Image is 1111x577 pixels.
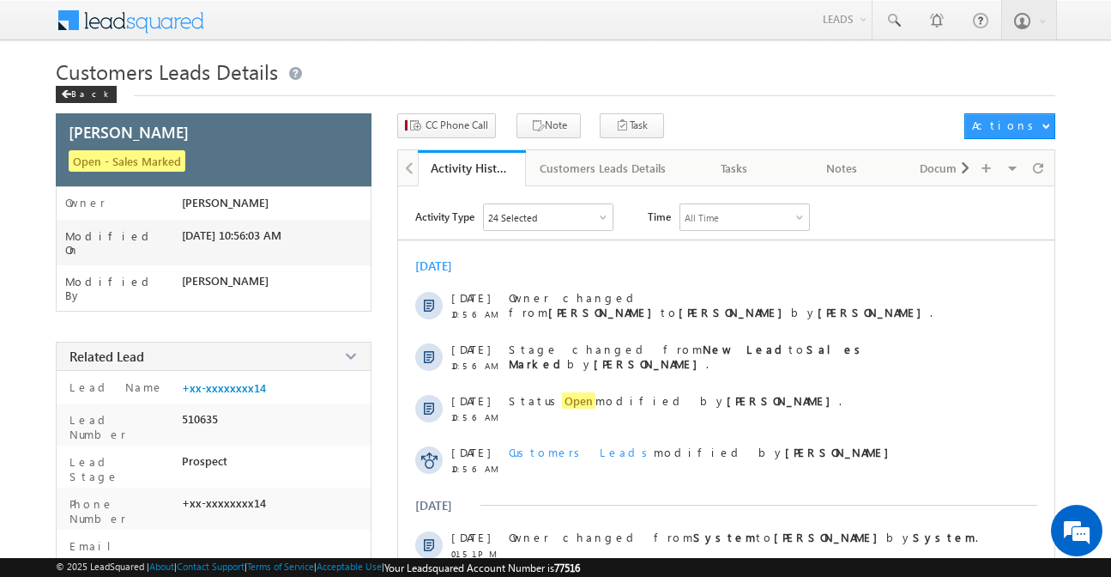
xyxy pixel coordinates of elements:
div: Actions [972,118,1040,133]
span: 77516 [554,562,580,574]
a: Contact Support [177,561,245,572]
a: Documents [897,150,1005,186]
span: [DATE] [451,290,490,305]
a: Customers Leads Details [526,150,681,186]
span: [DATE] 10:56:03 AM [182,228,281,242]
span: 10:56 AM [451,361,503,371]
strong: [PERSON_NAME] [679,305,791,319]
span: 10:56 AM [451,309,503,319]
span: [DATE] [451,445,490,459]
span: [DATE] [451,342,490,356]
a: Notes [788,150,897,186]
strong: [PERSON_NAME] [774,530,886,544]
label: Email [65,538,124,553]
span: Stage changed from to by . [509,342,866,371]
strong: [PERSON_NAME] [727,393,839,408]
div: All Time [685,212,719,223]
span: CC Phone Call [426,118,488,133]
div: Activity History [431,160,513,176]
span: Owner changed from to by . [509,530,978,544]
span: Time [648,203,671,229]
span: Customers Leads [509,445,654,459]
span: © 2025 LeadSquared | | | | | [56,561,580,574]
span: [DATE] [451,530,490,544]
label: Owner [65,196,106,210]
span: +xx-xxxxxxxx14 [182,496,266,510]
strong: System [913,530,975,544]
strong: Sales Marked [509,342,866,371]
a: Activity History [418,150,526,186]
button: CC Phone Call [397,113,496,138]
span: [DATE] [451,393,490,408]
label: Lead Number [65,412,175,441]
div: [DATE] [415,258,471,274]
span: Related Lead [69,348,144,365]
button: Note [516,113,581,138]
span: Customers Leads Details [56,58,278,85]
a: About [149,561,174,572]
span: 510635 [182,412,218,426]
div: [DATE] [415,497,471,513]
a: Acceptable Use [317,561,382,572]
span: [PERSON_NAME] [69,121,189,143]
div: Customers Leads Details [540,158,666,179]
div: Back [56,86,117,103]
a: Terms of Service [247,561,314,572]
span: Your Leadsquared Account Number is [384,562,580,574]
strong: [PERSON_NAME] [818,305,930,319]
span: modified by [509,445,897,459]
span: Open [562,392,595,409]
span: [PERSON_NAME] [182,274,269,288]
span: Prospect [182,454,227,468]
label: Phone Number [65,496,175,525]
span: 10:56 AM [451,412,503,422]
a: +xx-xxxxxxxx14 [182,381,266,395]
label: Lead Stage [65,454,175,483]
span: Activity Type [415,203,474,229]
label: Modified On [65,229,183,257]
strong: [PERSON_NAME] [785,445,897,459]
span: 01:51 PM [451,549,503,559]
div: Tasks [695,158,774,179]
strong: [PERSON_NAME] [548,305,661,319]
span: Status modified by . [509,392,842,409]
span: Owner changed from to by . [509,290,933,319]
div: 24 Selected [488,212,537,223]
label: Lead Name [65,380,164,394]
strong: System [693,530,756,544]
div: Owner Changed,Status Changed,Stage Changed,Source Changed,Notes & 19 more.. [484,204,613,230]
button: Task [600,113,664,138]
strong: [PERSON_NAME] [594,356,706,371]
div: Notes [802,158,881,179]
strong: New Lead [703,342,788,356]
button: Actions [964,113,1055,139]
span: Open - Sales Marked [69,150,185,172]
a: Tasks [681,150,789,186]
div: Documents [910,158,989,179]
span: 10:56 AM [451,464,503,474]
label: Modified By [65,275,183,302]
span: [PERSON_NAME] [182,196,269,210]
